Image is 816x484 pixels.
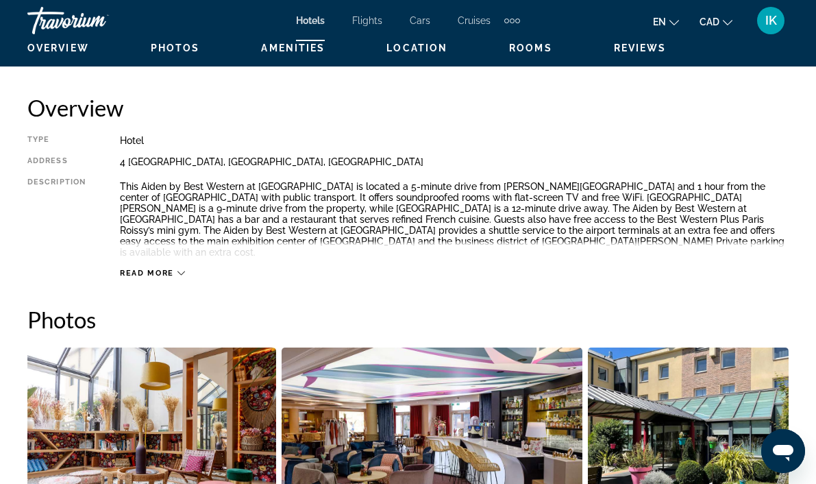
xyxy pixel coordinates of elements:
button: Change currency [700,12,732,32]
span: Read more [120,269,174,278]
button: Location [386,42,447,54]
a: Cars [410,15,430,26]
button: User Menu [753,6,789,35]
button: Rooms [509,42,552,54]
a: Flights [352,15,382,26]
a: Travorium [27,3,164,38]
button: Photos [151,42,200,54]
button: Overview [27,42,89,54]
span: IK [765,14,777,27]
h2: Overview [27,94,789,121]
button: Read more [120,268,185,278]
span: Rooms [509,43,552,53]
button: Amenities [261,42,325,54]
button: Reviews [614,42,667,54]
div: Hotel [120,135,789,146]
span: en [653,16,666,27]
a: Hotels [296,15,325,26]
span: CAD [700,16,719,27]
button: Extra navigation items [504,10,520,32]
span: Overview [27,43,89,53]
iframe: Button to launch messaging window [761,429,805,473]
div: 4 [GEOGRAPHIC_DATA], [GEOGRAPHIC_DATA], [GEOGRAPHIC_DATA] [120,156,789,167]
span: Location [386,43,447,53]
h2: Photos [27,306,789,333]
span: Reviews [614,43,667,53]
span: Amenities [261,43,325,53]
button: Change language [653,12,679,32]
div: Description [27,178,86,261]
a: Cruises [458,15,491,26]
div: Address [27,156,86,167]
div: Type [27,135,86,146]
span: Photos [151,43,200,53]
p: This Aiden by Best Western at [GEOGRAPHIC_DATA] is located a 5-minute drive from [PERSON_NAME][GE... [120,181,789,258]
